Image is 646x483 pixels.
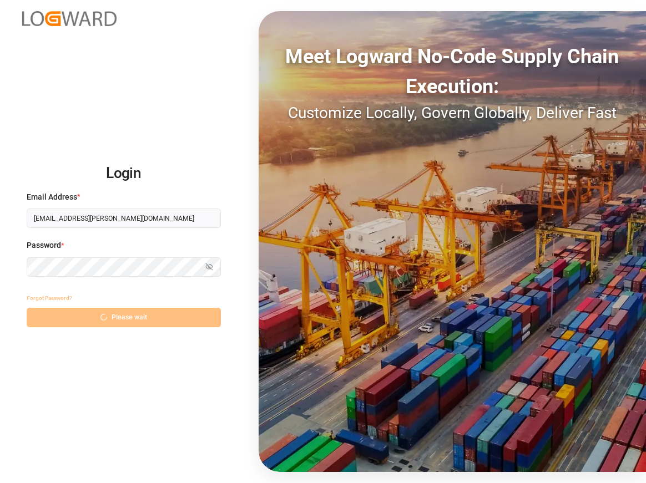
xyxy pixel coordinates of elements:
[27,240,61,251] span: Password
[22,11,117,26] img: Logward_new_orange.png
[27,156,221,191] h2: Login
[27,191,77,203] span: Email Address
[259,42,646,101] div: Meet Logward No-Code Supply Chain Execution:
[27,209,221,228] input: Enter your email
[259,101,646,125] div: Customize Locally, Govern Globally, Deliver Fast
